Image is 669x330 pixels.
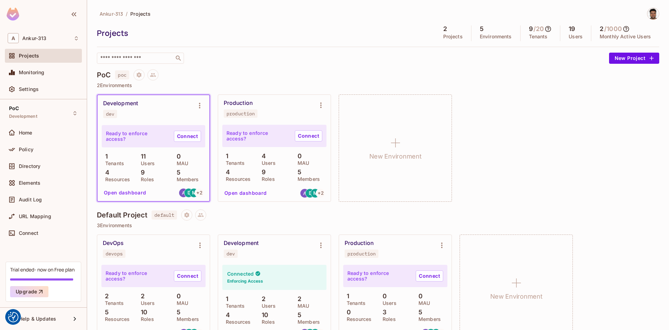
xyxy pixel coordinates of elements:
[173,309,180,316] p: 5
[19,163,40,169] span: Directory
[19,70,45,75] span: Monitoring
[294,153,302,160] p: 0
[533,25,544,32] h5: / 20
[222,160,245,166] p: Tenants
[173,153,181,160] p: 0
[106,270,168,282] p: Ready to enforce access?
[8,33,19,43] span: A
[415,293,423,300] p: 0
[343,309,351,316] p: 0
[258,319,275,325] p: Roles
[10,286,48,297] button: Upgrade
[343,316,371,322] p: Resources
[600,25,603,32] h5: 2
[133,73,145,79] span: Project settings
[318,191,323,195] span: + 2
[609,53,659,64] button: New Project
[415,309,422,316] p: 5
[529,34,548,39] p: Tenants
[19,230,38,236] span: Connect
[490,291,543,302] h1: New Environment
[379,293,387,300] p: 0
[294,312,301,319] p: 5
[222,176,251,182] p: Resources
[102,177,130,182] p: Resources
[137,169,145,176] p: 9
[222,312,230,319] p: 4
[193,99,207,113] button: Environment settings
[137,300,155,306] p: Users
[222,303,245,309] p: Tenants
[106,111,114,117] div: dev
[19,147,33,152] span: Policy
[137,153,146,160] p: 11
[480,25,484,32] h5: 5
[9,114,37,119] span: Development
[226,251,235,256] div: dev
[294,296,301,302] p: 2
[22,36,46,41] span: Workspace: Ankur-313
[415,316,441,322] p: Members
[480,34,512,39] p: Environments
[309,191,312,195] span: D
[529,25,533,32] h5: 9
[97,223,659,228] p: 3 Environments
[8,312,18,322] button: Consent Preferences
[101,187,149,198] button: Open dashboard
[102,161,124,166] p: Tenants
[8,312,18,322] img: Revisit consent button
[443,34,463,39] p: Projects
[174,270,201,282] a: Connect
[295,130,322,141] a: Connect
[173,300,188,306] p: MAU
[222,153,228,160] p: 1
[222,169,230,176] p: 4
[137,161,155,166] p: Users
[97,83,659,88] p: 2 Environments
[152,210,177,220] span: default
[345,240,374,247] div: Production
[137,316,154,322] p: Roles
[600,34,651,39] p: Monthly Active Users
[258,303,276,309] p: Users
[258,169,266,176] p: 9
[379,316,396,322] p: Roles
[313,191,317,195] span: M
[224,240,259,247] div: Development
[97,28,431,38] div: Projects
[102,153,108,160] p: 1
[192,190,196,195] span: M
[19,86,39,92] span: Settings
[174,131,201,142] a: Connect
[115,70,129,79] span: poc
[416,270,443,282] a: Connect
[224,100,253,107] div: Production
[314,238,328,252] button: Environment settings
[126,10,128,17] li: /
[379,309,386,316] p: 3
[569,34,583,39] p: Users
[101,293,109,300] p: 2
[258,312,268,319] p: 10
[19,180,40,186] span: Elements
[9,106,19,111] span: PoC
[7,8,19,21] img: SReyMgAAAABJRU5ErkJggg==
[197,190,202,195] span: + 2
[101,309,109,316] p: 5
[347,251,376,256] div: production
[103,240,123,247] div: DevOps
[130,10,151,17] span: Projects
[226,111,255,116] div: production
[19,130,32,136] span: Home
[435,238,449,252] button: Environment settings
[97,71,111,79] h4: PoC
[604,25,622,32] h5: / 1000
[137,293,145,300] p: 2
[258,153,266,160] p: 4
[181,213,192,220] span: Project settings
[379,300,397,306] p: Users
[106,131,168,142] p: Ready to enforce access?
[294,319,320,325] p: Members
[294,169,301,176] p: 5
[443,25,447,32] h5: 2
